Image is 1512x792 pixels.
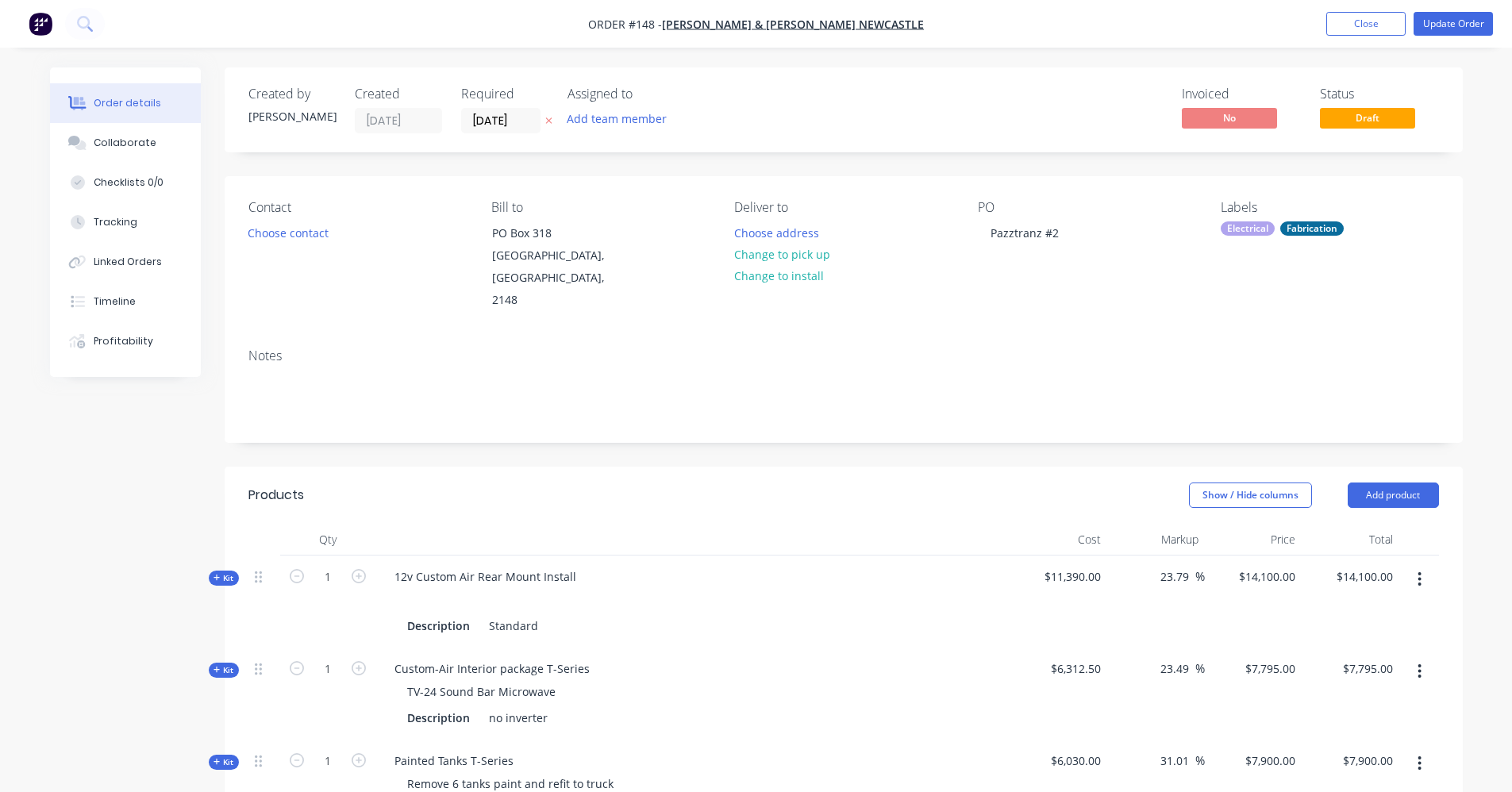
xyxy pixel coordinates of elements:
[50,163,201,202] button: Checklists 0/0
[248,108,336,125] div: [PERSON_NAME]
[94,175,164,190] div: Checklists 0/0
[479,221,637,312] div: PO Box 318[GEOGRAPHIC_DATA], [GEOGRAPHIC_DATA], 2148
[94,334,153,348] div: Profitability
[978,221,1071,244] div: Pazztranz #2
[248,348,1439,363] div: Notes
[1414,12,1493,36] button: Update Order
[1017,568,1102,585] span: $11,390.00
[94,215,137,229] div: Tracking
[588,17,662,32] span: Order #148 -
[662,17,924,32] a: [PERSON_NAME] & [PERSON_NAME] Newcastle
[492,244,624,311] div: [GEOGRAPHIC_DATA], [GEOGRAPHIC_DATA], 2148
[725,221,827,243] button: Choose address
[1189,483,1312,508] button: Show / Hide columns
[1205,524,1302,556] div: Price
[1302,524,1399,556] div: Total
[50,282,201,321] button: Timeline
[50,202,201,242] button: Tracking
[1182,87,1301,102] div: Invoiced
[1320,87,1439,102] div: Status
[567,108,675,129] button: Add team member
[725,265,832,286] button: Change to install
[50,242,201,282] button: Linked Orders
[492,222,624,244] div: PO Box 318
[50,123,201,163] button: Collaborate
[214,756,234,768] span: Kit
[248,486,304,505] div: Products
[239,221,337,243] button: Choose contact
[214,664,234,676] span: Kit
[1195,752,1205,770] span: %
[1195,659,1205,678] span: %
[558,108,675,129] button: Add team member
[248,87,336,102] div: Created by
[1195,567,1205,586] span: %
[567,87,726,102] div: Assigned to
[94,255,162,269] div: Linked Orders
[382,657,602,680] div: Custom-Air Interior package T-Series
[1326,12,1406,36] button: Close
[1107,524,1205,556] div: Markup
[209,571,239,586] div: Kit
[94,136,156,150] div: Collaborate
[461,87,548,102] div: Required
[280,524,375,556] div: Qty
[94,96,161,110] div: Order details
[394,680,568,703] div: TV-24 Sound Bar Microwave
[1458,738,1496,776] iframe: Intercom live chat
[209,663,239,678] div: Kit
[1221,200,1438,215] div: Labels
[50,321,201,361] button: Profitability
[209,755,239,770] div: Kit
[29,12,52,36] img: Factory
[382,565,589,588] div: 12v Custom Air Rear Mount Install
[401,706,476,729] div: Description
[94,294,136,309] div: Timeline
[401,614,476,637] div: Description
[382,749,526,772] div: Painted Tanks T-Series
[1280,221,1344,236] div: Fabrication
[1017,752,1102,769] span: $6,030.00
[1010,524,1108,556] div: Cost
[1182,108,1277,128] span: No
[214,572,234,584] span: Kit
[491,200,709,215] div: Bill to
[1348,483,1439,508] button: Add product
[978,200,1195,215] div: PO
[734,200,952,215] div: Deliver to
[50,83,201,123] button: Order details
[1320,108,1415,128] span: Draft
[483,706,554,729] div: no inverter
[1017,660,1102,677] span: $6,312.50
[483,614,544,637] div: Standard
[725,244,838,265] button: Change to pick up
[355,87,442,102] div: Created
[1221,221,1275,236] div: Electrical
[248,200,466,215] div: Contact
